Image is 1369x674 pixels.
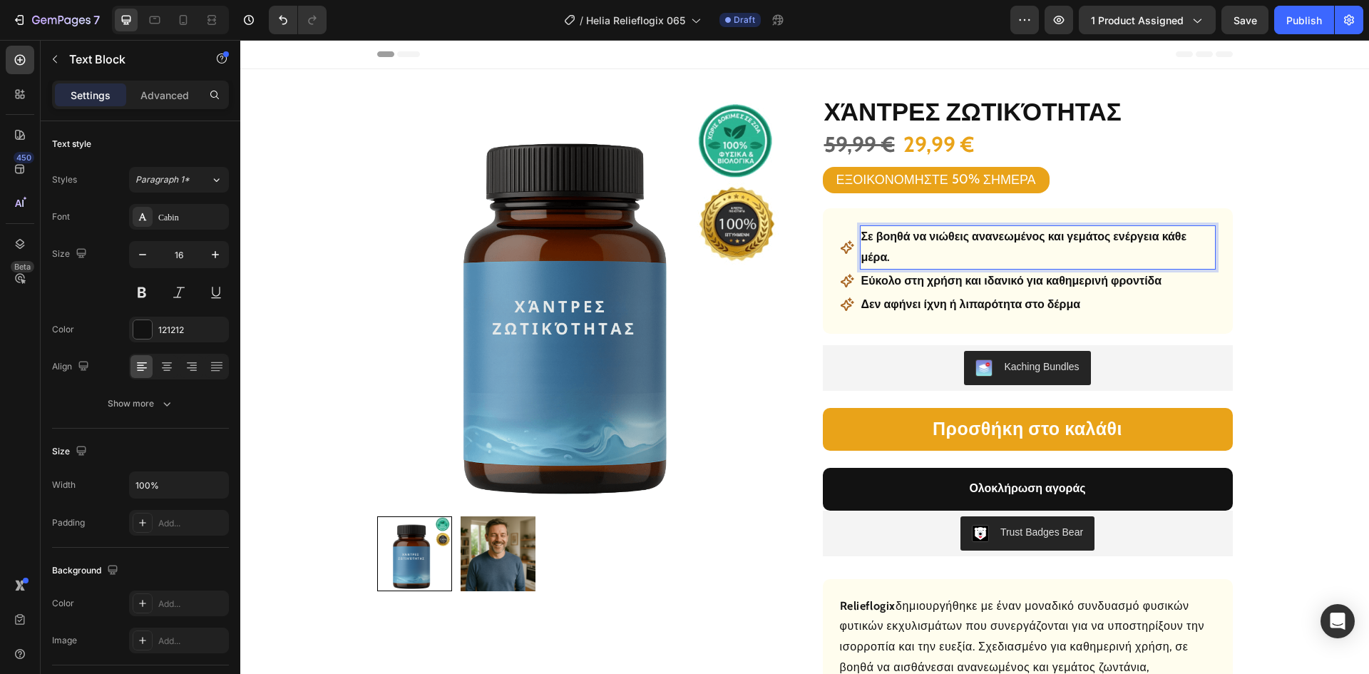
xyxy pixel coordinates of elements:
[594,130,710,150] div: ΕΞΟΙΚΟΝΟΜΗΣΤΕ
[52,323,74,336] div: Color
[52,210,70,223] div: Font
[158,211,225,224] div: Cabin
[600,559,964,655] p: δημιουργήθηκε με έναν μοναδικό συνδυασμό φυσικών φυτικών εκχυλισμάτων που συνεργάζονται για να υπ...
[158,324,225,337] div: 121212
[1286,13,1322,28] div: Publish
[52,138,91,150] div: Text style
[1321,604,1355,638] div: Open Intercom Messenger
[52,561,121,581] div: Background
[583,58,993,86] h1: χάντρες ζωτικότητας
[735,320,752,337] img: KachingBundles.png
[52,357,92,377] div: Align
[586,13,685,28] span: Helia Relieflogix 065
[269,6,327,34] div: Undo/Redo
[52,245,90,264] div: Size
[108,397,174,411] div: Show more
[1221,6,1268,34] button: Save
[129,167,229,193] button: Paragraph 1*
[764,320,839,335] div: Kaching Bundles
[52,597,74,610] div: Color
[734,14,755,26] span: Draft
[14,152,34,163] div: 450
[69,51,190,68] p: Text Block
[621,255,841,275] p: Δεν αφήνει ίχνη ή λιπαρότητα στο δέρμα
[583,89,656,120] div: 59,99 €
[6,6,106,34] button: 7
[1234,14,1257,26] span: Save
[620,185,975,230] div: Rich Text Editor. Editing area: main
[710,130,741,149] div: 50%
[140,88,189,103] p: Advanced
[732,485,749,502] img: CLDR_q6erfwCEAE=.png
[621,231,922,252] p: Εύκολο στη χρήση και ιδανικό για καθημερινή φροντίδα
[1079,6,1216,34] button: 1 product assigned
[52,479,76,491] div: Width
[583,428,993,471] button: Ολοκλήρωση αγοράς
[52,634,77,647] div: Image
[158,598,225,611] div: Add...
[52,173,77,186] div: Styles
[741,130,798,150] div: ΣΗΜΕΡΑ
[1091,13,1184,28] span: 1 product assigned
[580,13,583,28] span: /
[662,89,735,120] div: 29,99 €
[52,391,229,417] button: Show more
[583,368,993,411] button: Προσθήκη στο καλάθι
[760,485,843,500] div: Trust Badges Bear
[720,476,854,511] button: Trust Badges Bear
[93,11,100,29] p: 7
[11,261,34,272] div: Beta
[135,173,190,186] span: Paragraph 1*
[52,516,85,529] div: Padding
[158,517,225,530] div: Add...
[1274,6,1334,34] button: Publish
[130,472,228,498] input: Auto
[729,439,845,459] div: Ολοκλήρωση αγοράς
[71,88,111,103] p: Settings
[600,559,656,573] strong: Relieflogix
[52,442,90,461] div: Size
[158,635,225,648] div: Add...
[692,376,882,403] div: Προσθήκη στο καλάθι
[240,40,1369,674] iframe: Design area
[724,311,850,345] button: Kaching Bundles
[621,187,974,228] p: Σε βοηθά να νιώθεις ανανεωμένος και γεμάτος ενέργεια κάθε μέρα.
